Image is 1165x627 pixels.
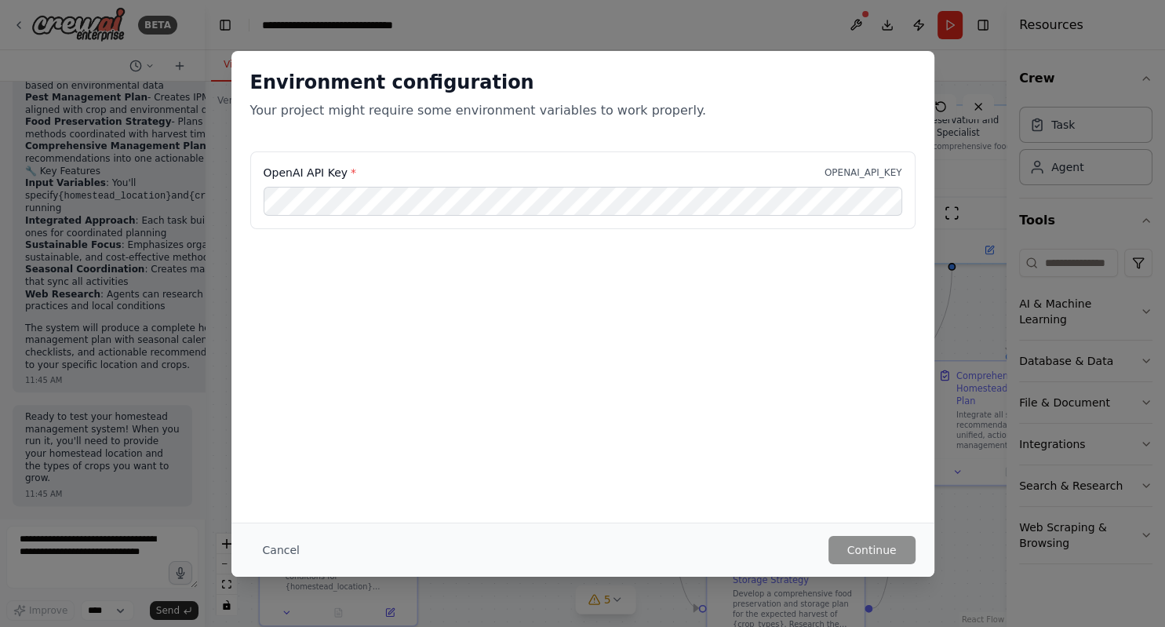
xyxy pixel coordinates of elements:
h2: Environment configuration [250,70,916,95]
p: OPENAI_API_KEY [825,166,902,179]
p: Your project might require some environment variables to work properly. [250,101,916,120]
label: OpenAI API Key [264,165,357,180]
button: Cancel [250,536,312,564]
button: Continue [828,536,916,564]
